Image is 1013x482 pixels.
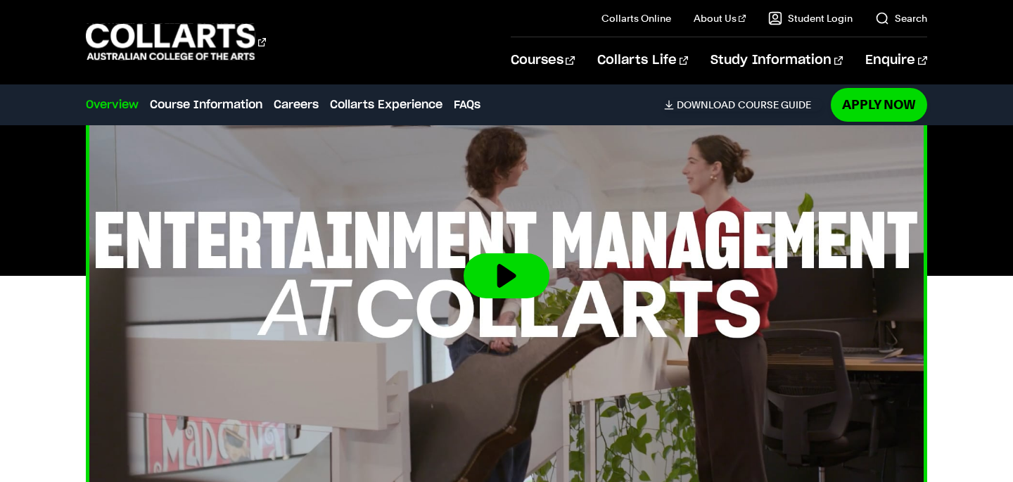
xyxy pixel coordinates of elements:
[711,37,843,84] a: Study Information
[677,99,735,111] span: Download
[454,96,480,113] a: FAQs
[274,96,319,113] a: Careers
[694,11,746,25] a: About Us
[865,37,926,84] a: Enquire
[597,37,688,84] a: Collarts Life
[875,11,927,25] a: Search
[511,37,575,84] a: Courses
[601,11,671,25] a: Collarts Online
[86,96,139,113] a: Overview
[768,11,853,25] a: Student Login
[86,22,266,62] div: Go to homepage
[831,88,927,121] a: Apply Now
[664,99,822,111] a: DownloadCourse Guide
[330,96,442,113] a: Collarts Experience
[150,96,262,113] a: Course Information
